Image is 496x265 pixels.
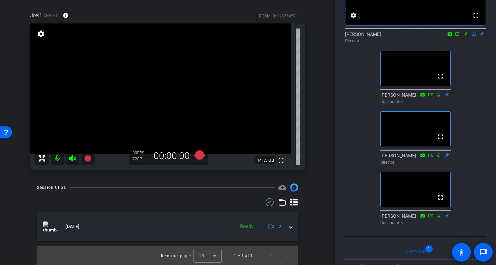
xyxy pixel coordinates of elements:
[437,193,445,201] mat-icon: fullscreen
[479,248,487,256] mat-icon: message
[63,12,69,18] mat-icon: info
[437,133,445,141] mat-icon: fullscreen
[132,150,149,156] div: 30
[161,253,191,259] div: Items per page:
[472,11,480,19] mat-icon: fullscreen
[237,223,257,230] div: Ready
[437,72,445,80] mat-icon: fullscreen
[457,248,465,256] mat-icon: accessibility
[380,159,451,165] div: Director
[278,183,286,192] span: Destinations for your clips
[234,252,253,259] div: 1 – 1 of 1
[345,31,486,44] div: [PERSON_NAME]
[380,152,451,165] div: [PERSON_NAME]
[380,92,451,105] div: [PERSON_NAME]
[65,223,79,230] span: [DATE]
[36,30,46,38] mat-icon: settings
[349,11,357,19] mat-icon: settings
[380,220,451,226] div: Collaborator
[37,212,298,241] mat-expansion-panel-header: thumb-nail[DATE]Ready2
[259,13,298,19] div: ROOM ID: 926764571
[406,249,425,254] span: Everyone
[137,151,144,155] span: FPS
[380,213,451,226] div: [PERSON_NAME]
[278,183,286,192] mat-icon: cloud_upload
[279,223,281,230] span: 2
[277,156,285,164] mat-icon: fullscreen
[132,156,149,162] div: 720P
[37,184,66,191] div: Session Clips
[279,248,295,264] button: Next page
[380,99,451,105] div: Collaborator
[44,13,58,18] span: Chrome
[345,38,486,44] div: Director
[43,221,58,231] img: thumb-nail
[30,12,42,19] span: Joel1
[149,150,194,162] div: 00:00:00
[255,156,276,164] span: 141.5 GB
[290,183,298,192] img: Session clips
[263,248,279,264] button: Previous page
[470,31,478,37] mat-icon: flip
